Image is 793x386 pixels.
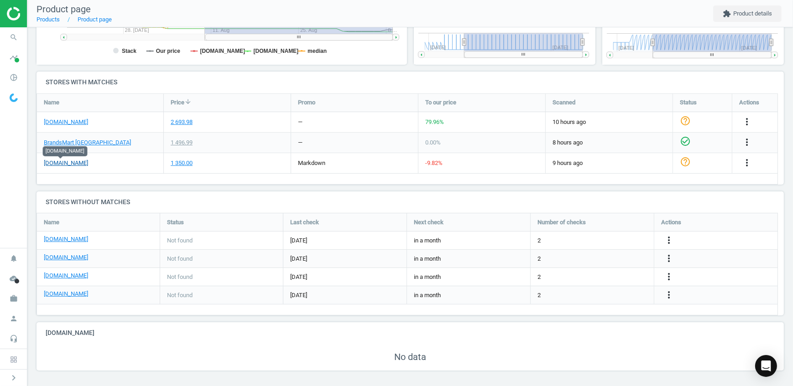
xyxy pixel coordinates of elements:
i: extension [723,10,731,18]
span: 2 [537,237,541,245]
i: timeline [5,49,22,66]
i: more_vert [663,235,674,246]
span: 8 hours ago [553,139,666,147]
a: [DOMAIN_NAME] [44,235,88,243]
a: BrandsMart [GEOGRAPHIC_DATA] [44,139,131,147]
a: [DOMAIN_NAME] [44,290,88,298]
i: more_vert [741,116,752,127]
i: more_vert [663,271,674,282]
div: — [298,139,303,147]
tspan: [DOMAIN_NAME] [254,48,299,54]
span: To our price [425,98,456,107]
i: more_vert [741,137,752,148]
span: in a month [414,237,441,245]
button: extensionProduct details [713,5,782,22]
a: [DOMAIN_NAME] [44,272,88,280]
i: more_vert [741,157,752,168]
tspan: Our price [156,48,181,54]
a: [DOMAIN_NAME] [44,159,88,167]
button: more_vert [741,137,752,149]
img: ajHJNr6hYgQAAAAASUVORK5CYII= [7,7,72,21]
span: Price [171,98,184,107]
h4: Stores without matches [37,191,784,213]
span: 2 [537,291,541,299]
button: more_vert [663,235,674,247]
i: help_outline [680,156,691,167]
i: headset_mic [5,330,22,347]
span: -9.82 % [425,160,443,166]
button: more_vert [663,289,674,301]
div: — [298,118,303,126]
span: in a month [414,273,441,281]
i: pie_chart_outlined [5,69,22,86]
img: wGWNvw8QSZomAAAAABJRU5ErkJggg== [10,93,18,102]
h4: [DOMAIN_NAME] [37,322,784,344]
i: person [5,310,22,327]
h4: Stores with matches [37,72,784,93]
span: Promo [298,98,315,107]
button: more_vert [663,271,674,283]
i: search [5,29,22,46]
button: chevron_right [2,372,25,384]
button: more_vert [741,157,752,169]
tspan: median [308,48,327,54]
span: Not found [167,273,193,281]
span: Number of checks [537,218,586,226]
span: Next check [414,218,443,226]
a: [DOMAIN_NAME] [44,118,88,126]
span: Not found [167,237,193,245]
i: notifications [5,250,22,267]
i: check_circle_outline [680,136,691,147]
div: No data [37,344,784,371]
span: Name [44,218,59,226]
span: 10 hours ago [553,118,666,126]
span: 2 [537,273,541,281]
span: Status [680,98,697,107]
span: 9 hours ago [553,159,666,167]
i: chevron_right [8,372,19,383]
span: in a month [414,255,441,263]
i: more_vert [663,253,674,264]
span: [DATE] [290,273,400,281]
span: Not found [167,255,193,263]
div: Open Intercom Messenger [755,355,777,377]
button: more_vert [741,116,752,128]
div: 1 496.99 [171,139,193,147]
span: 79.96 % [425,118,444,125]
span: Scanned [553,98,575,107]
span: Status [167,218,184,226]
a: Products [37,16,60,23]
button: more_vert [663,253,674,265]
tspan: [DOMAIN_NAME] [200,48,245,54]
div: [DOMAIN_NAME] [43,146,88,156]
tspan: 8.… [388,27,397,33]
i: arrow_downward [184,98,192,105]
a: [DOMAIN_NAME] [44,253,88,262]
span: in a month [414,291,441,299]
span: 2 [537,255,541,263]
i: work [5,290,22,307]
div: 1 350.00 [171,159,193,167]
span: 0.00 % [425,139,441,146]
span: Product page [37,4,91,15]
span: Name [44,98,59,107]
i: cloud_done [5,270,22,287]
a: Product page [78,16,112,23]
span: Last check [290,218,319,226]
span: Actions [661,218,681,226]
span: Actions [739,98,759,107]
div: 2 693.98 [171,118,193,126]
span: [DATE] [290,237,400,245]
i: help_outline [680,115,691,126]
span: [DATE] [290,291,400,299]
tspan: Stack [122,48,136,54]
span: [DATE] [290,255,400,263]
span: Not found [167,291,193,299]
span: markdown [298,160,325,166]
